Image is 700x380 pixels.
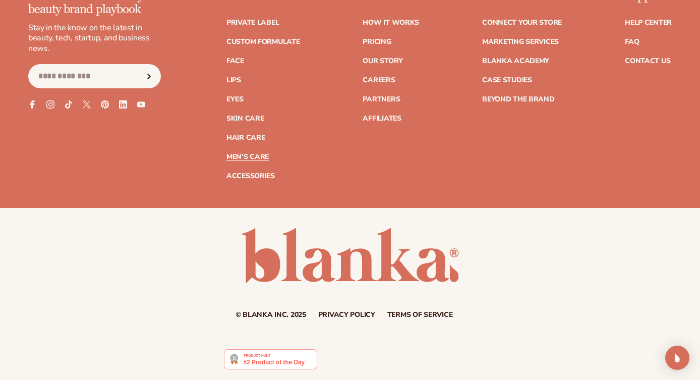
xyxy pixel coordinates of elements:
a: Connect your store [482,19,562,26]
a: Contact Us [625,58,670,65]
a: Men's Care [226,153,269,160]
a: Case Studies [482,77,532,84]
a: FAQ [625,38,639,45]
a: Terms of service [387,311,453,318]
a: Affiliates [363,115,401,122]
img: Blanka - Start a beauty or cosmetic line in under 5 minutes | Product Hunt [224,349,317,369]
a: Face [226,58,244,65]
a: Pricing [363,38,391,45]
p: Stay in the know on the latest in beauty, tech, startup, and business news. [28,23,161,54]
small: © Blanka Inc. 2025 [236,310,306,319]
a: Beyond the brand [482,96,555,103]
a: Privacy policy [318,311,375,318]
a: Eyes [226,96,244,103]
a: Hair Care [226,134,265,141]
a: Our Story [363,58,402,65]
button: Subscribe [138,64,160,88]
a: Partners [363,96,400,103]
a: Help Center [625,19,672,26]
a: Marketing services [482,38,559,45]
a: Skin Care [226,115,264,122]
a: Lips [226,77,241,84]
a: Accessories [226,173,275,180]
iframe: Customer reviews powered by Trustpilot [325,349,476,375]
a: Private label [226,19,279,26]
a: Blanka Academy [482,58,549,65]
a: Custom formulate [226,38,300,45]
div: Open Intercom Messenger [665,346,689,370]
a: How It Works [363,19,419,26]
a: Careers [363,77,395,84]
